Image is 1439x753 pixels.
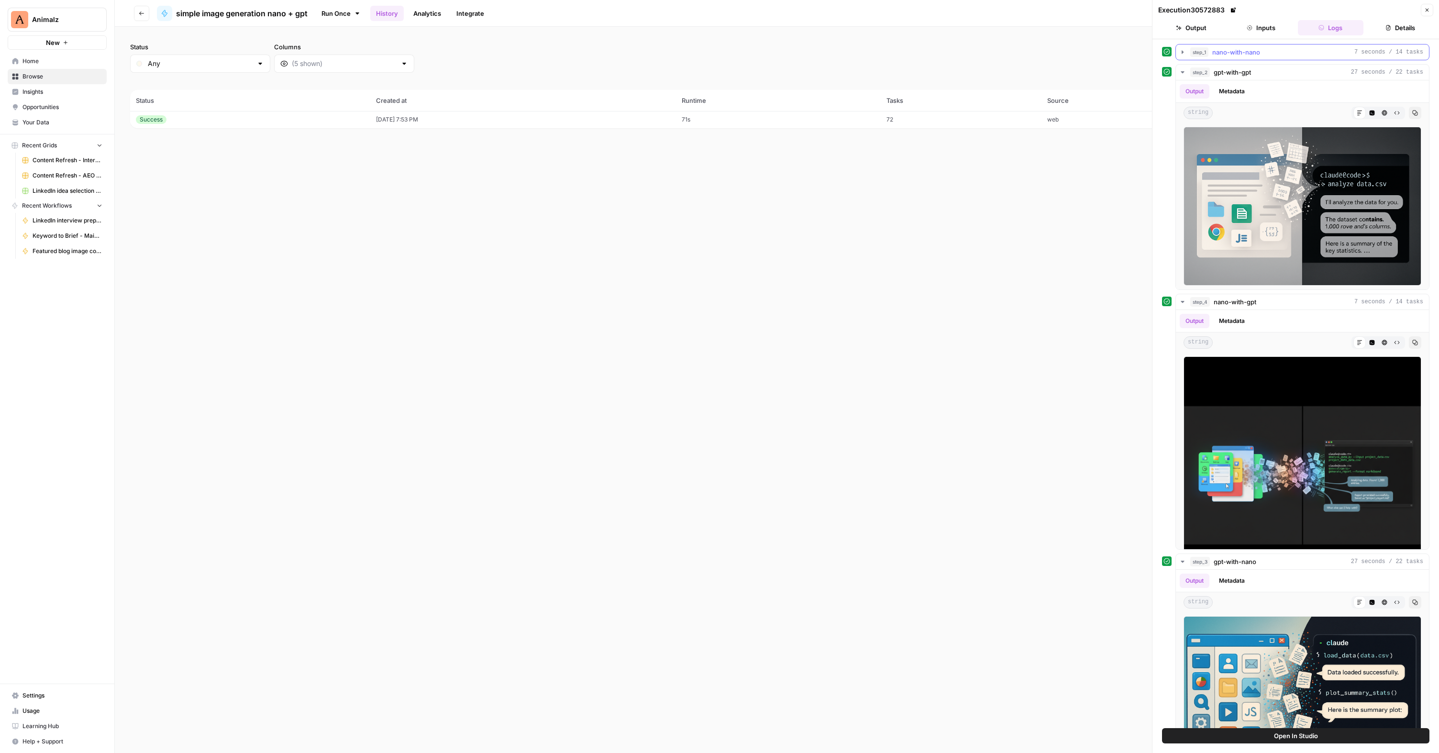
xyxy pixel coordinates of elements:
[1190,47,1208,57] span: step_1
[1214,557,1256,566] span: gpt-with-nano
[1180,574,1209,588] button: Output
[1274,731,1318,741] span: Open In Studio
[11,11,28,28] img: Animalz Logo
[22,57,102,66] span: Home
[8,54,107,69] a: Home
[32,15,90,24] span: Animalz
[451,6,490,21] a: Integrate
[22,141,57,150] span: Recent Grids
[1158,20,1224,35] button: Output
[18,213,107,228] a: LinkedIn interview preparation
[18,244,107,259] a: Featured blog image concepts
[1190,67,1210,77] span: step_2
[1354,48,1423,56] span: 7 seconds / 14 tasks
[408,6,447,21] a: Analytics
[1184,356,1421,594] img: output preview
[1184,336,1213,349] span: string
[33,216,102,225] span: LinkedIn interview preparation
[1298,20,1364,35] button: Logs
[1184,127,1421,286] img: output preview
[22,118,102,127] span: Your Data
[18,168,107,183] a: Content Refresh - AEO and Keyword improvements
[33,156,102,165] span: Content Refresh - Internal Links & Meta tags
[8,719,107,734] a: Learning Hub
[1212,47,1260,57] span: nano-with-nano
[8,703,107,719] a: Usage
[1180,84,1209,99] button: Output
[8,69,107,84] a: Browse
[1190,297,1210,307] span: step_4
[136,115,166,124] div: Success
[8,734,107,749] button: Help + Support
[18,183,107,199] a: LinkedIn idea selection Grid
[8,100,107,115] a: Opportunities
[1176,310,1429,549] div: 7 seconds / 14 tasks
[1176,44,1429,60] button: 7 seconds / 14 tasks
[1213,574,1251,588] button: Metadata
[1176,554,1429,569] button: 27 seconds / 22 tasks
[1180,314,1209,328] button: Output
[1184,596,1213,609] span: string
[1158,5,1238,15] div: Execution 30572883
[881,90,1042,111] th: Tasks
[18,228,107,244] a: Keyword to Brief - MaintainX
[46,38,60,47] span: New
[22,737,102,746] span: Help + Support
[8,115,107,130] a: Your Data
[1214,297,1256,307] span: nano-with-gpt
[148,59,253,68] input: Any
[22,691,102,700] span: Settings
[1041,90,1230,111] th: Source
[1176,80,1429,289] div: 27 seconds / 22 tasks
[1213,314,1251,328] button: Metadata
[33,187,102,195] span: LinkedIn idea selection Grid
[8,199,107,213] button: Recent Workflows
[33,171,102,180] span: Content Refresh - AEO and Keyword improvements
[176,8,308,19] span: simple image generation nano + gpt
[370,6,404,21] a: History
[130,42,270,52] label: Status
[8,688,107,703] a: Settings
[22,201,72,210] span: Recent Workflows
[22,72,102,81] span: Browse
[1184,107,1213,119] span: string
[22,88,102,96] span: Insights
[8,84,107,100] a: Insights
[1351,557,1423,566] span: 27 seconds / 22 tasks
[18,153,107,168] a: Content Refresh - Internal Links & Meta tags
[1176,65,1429,80] button: 27 seconds / 22 tasks
[33,247,102,255] span: Featured blog image concepts
[1190,557,1210,566] span: step_3
[1351,68,1423,77] span: 27 seconds / 22 tasks
[8,138,107,153] button: Recent Grids
[1213,84,1251,99] button: Metadata
[292,59,397,68] input: (5 shown)
[22,103,102,111] span: Opportunities
[881,111,1042,128] td: 72
[1354,298,1423,306] span: 7 seconds / 14 tasks
[8,8,107,32] button: Workspace: Animalz
[22,707,102,715] span: Usage
[130,90,370,111] th: Status
[370,111,676,128] td: [DATE] 7:53 PM
[274,42,414,52] label: Columns
[130,73,1424,90] span: (1 records)
[33,232,102,240] span: Keyword to Brief - MaintainX
[1176,294,1429,310] button: 7 seconds / 14 tasks
[370,90,676,111] th: Created at
[676,111,881,128] td: 71s
[1367,20,1433,35] button: Details
[22,722,102,731] span: Learning Hub
[1214,67,1251,77] span: gpt-with-gpt
[157,6,308,21] a: simple image generation nano + gpt
[1228,20,1294,35] button: Inputs
[1041,111,1230,128] td: web
[8,35,107,50] button: New
[1162,728,1429,743] button: Open In Studio
[676,90,881,111] th: Runtime
[315,5,366,22] a: Run Once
